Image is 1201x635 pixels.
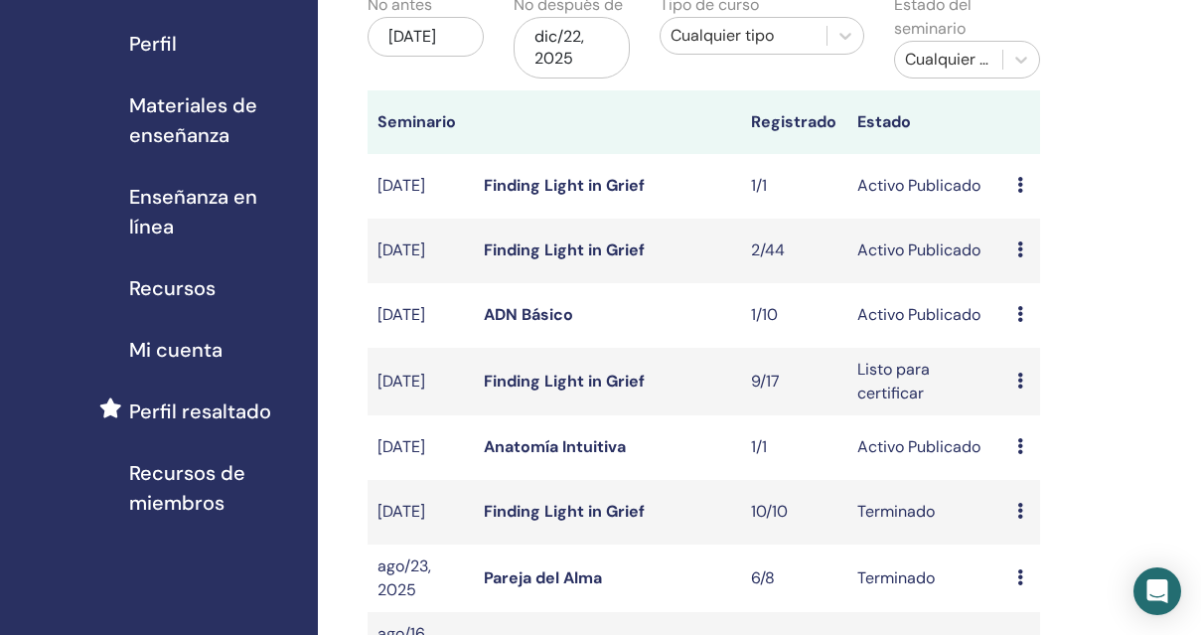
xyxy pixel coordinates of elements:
[484,175,645,196] a: Finding Light in Grief
[129,458,302,518] span: Recursos de miembros
[847,154,1007,219] td: Activo Publicado
[368,283,474,348] td: [DATE]
[484,567,602,588] a: Pareja del Alma
[368,480,474,545] td: [DATE]
[514,17,630,79] div: dic/22, 2025
[847,348,1007,415] td: Listo para certificar
[741,219,847,283] td: 2/44
[129,273,216,303] span: Recursos
[741,90,847,154] th: Registrado
[368,17,484,57] div: [DATE]
[847,480,1007,545] td: Terminado
[905,48,992,72] div: Cualquier estatus
[129,397,271,426] span: Perfil resaltado
[847,90,1007,154] th: Estado
[741,480,847,545] td: 10/10
[847,415,1007,480] td: Activo Publicado
[368,154,474,219] td: [DATE]
[368,348,474,415] td: [DATE]
[129,335,223,365] span: Mi cuenta
[368,90,474,154] th: Seminario
[847,219,1007,283] td: Activo Publicado
[484,239,645,260] a: Finding Light in Grief
[129,90,302,150] span: Materiales de enseñanza
[1133,567,1181,615] div: Open Intercom Messenger
[484,371,645,392] a: Finding Light in Grief
[484,501,645,522] a: Finding Light in Grief
[741,545,847,612] td: 6/8
[484,304,573,325] a: ADN Básico
[741,154,847,219] td: 1/1
[368,219,474,283] td: [DATE]
[129,182,302,241] span: Enseñanza en línea
[741,283,847,348] td: 1/10
[671,24,817,48] div: Cualquier tipo
[847,545,1007,612] td: Terminado
[847,283,1007,348] td: Activo Publicado
[368,545,474,612] td: ago/23, 2025
[741,348,847,415] td: 9/17
[741,415,847,480] td: 1/1
[484,436,626,457] a: Anatomía Intuitiva
[368,415,474,480] td: [DATE]
[129,29,177,59] span: Perfil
